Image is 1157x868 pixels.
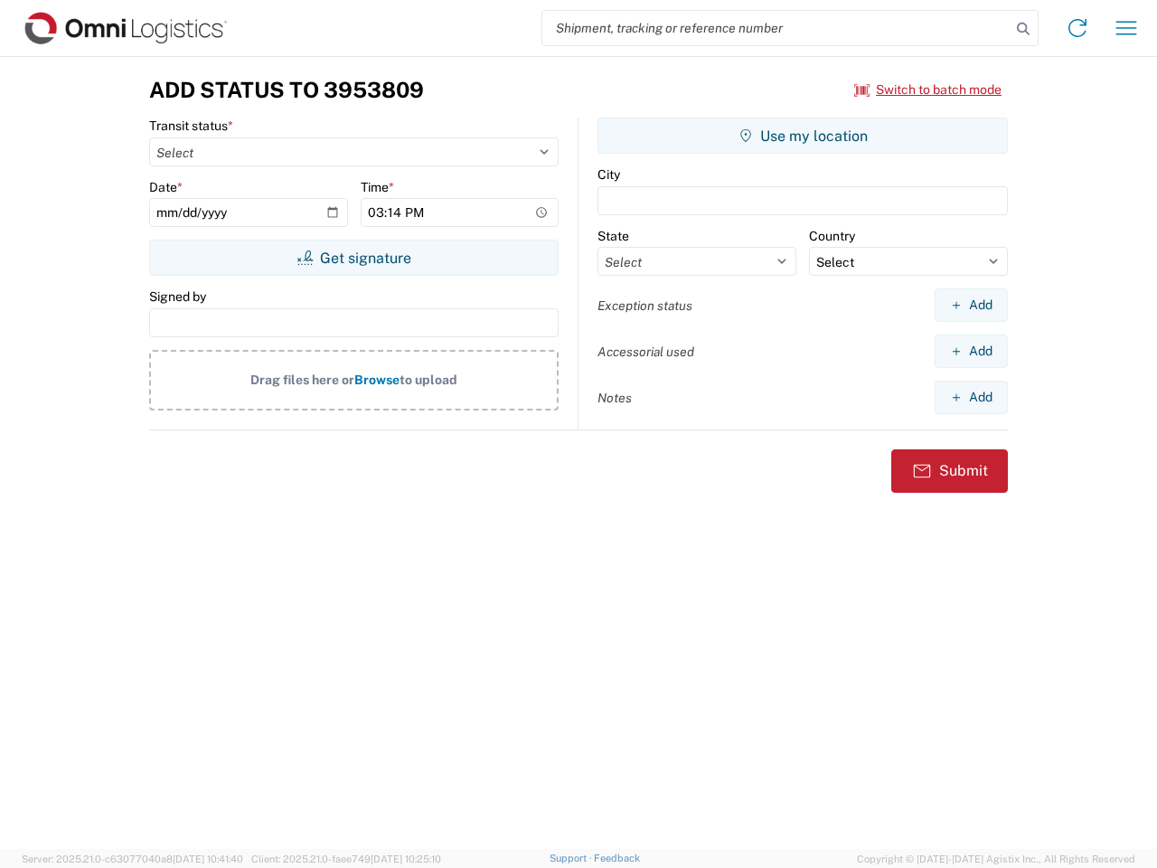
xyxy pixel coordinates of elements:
[935,288,1008,322] button: Add
[22,854,243,864] span: Server: 2025.21.0-c63077040a8
[809,228,855,244] label: Country
[361,179,394,195] label: Time
[550,853,595,863] a: Support
[594,853,640,863] a: Feedback
[597,297,692,314] label: Exception status
[250,373,354,387] span: Drag files here or
[371,854,441,864] span: [DATE] 10:25:10
[354,373,400,387] span: Browse
[173,854,243,864] span: [DATE] 10:41:40
[597,166,620,183] label: City
[597,228,629,244] label: State
[400,373,457,387] span: to upload
[149,179,183,195] label: Date
[935,335,1008,368] button: Add
[597,390,632,406] label: Notes
[149,118,233,134] label: Transit status
[149,77,424,103] h3: Add Status to 3953809
[149,240,559,276] button: Get signature
[149,288,206,305] label: Signed by
[251,854,441,864] span: Client: 2025.21.0-faee749
[857,851,1135,867] span: Copyright © [DATE]-[DATE] Agistix Inc., All Rights Reserved
[597,344,694,360] label: Accessorial used
[854,75,1002,105] button: Switch to batch mode
[935,381,1008,414] button: Add
[542,11,1011,45] input: Shipment, tracking or reference number
[597,118,1008,154] button: Use my location
[891,449,1008,493] button: Submit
